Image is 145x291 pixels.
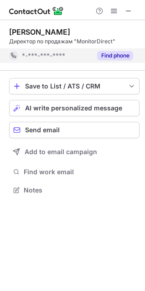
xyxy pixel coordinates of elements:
[97,51,133,60] button: Reveal Button
[24,168,136,176] span: Find work email
[9,166,140,178] button: Find work email
[25,83,124,90] div: Save to List / ATS / CRM
[25,126,60,134] span: Send email
[9,78,140,94] button: save-profile-one-click
[9,122,140,138] button: Send email
[9,184,140,197] button: Notes
[24,186,136,194] span: Notes
[25,148,97,156] span: Add to email campaign
[25,104,122,112] span: AI write personalized message
[9,100,140,116] button: AI write personalized message
[9,144,140,160] button: Add to email campaign
[9,27,70,36] div: [PERSON_NAME]
[9,37,140,46] div: Директор по продажам "MonitorDirect"
[9,5,64,16] img: ContactOut v5.3.10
